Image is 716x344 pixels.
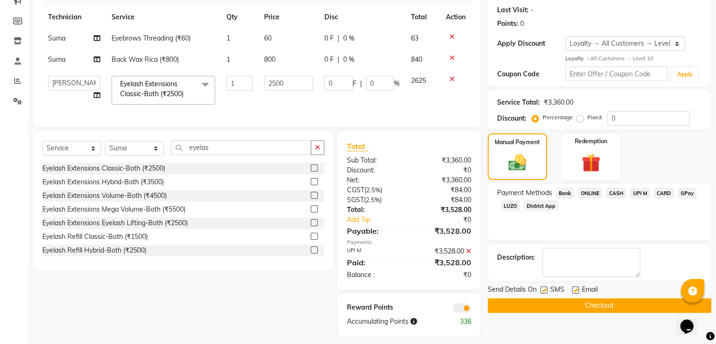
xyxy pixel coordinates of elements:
div: Coupon Code [497,69,565,79]
span: Suma [48,34,65,42]
span: % [394,79,400,89]
span: CASH [606,188,626,198]
div: ₹3,360.00 [544,98,573,107]
div: ₹0 [420,215,478,225]
button: Apply [671,67,698,82]
div: ₹0 [409,165,478,175]
span: 1 [226,34,230,42]
span: LUZO [501,200,520,211]
span: 1 [226,55,230,64]
span: 63 [411,34,418,42]
input: Enter Offer / Coupon Code [565,66,668,81]
iframe: chat widget [676,306,707,335]
span: 0 F [324,55,334,65]
div: Eyelash Extensions Hybrid-Both (₹3500) [42,177,164,187]
div: Last Visit: [497,5,529,15]
th: Qty [221,7,259,28]
div: Discount: [340,165,409,175]
span: Email [582,285,598,296]
div: Description: [497,253,535,262]
span: 2.5% [366,186,380,194]
img: _gift.svg [576,151,606,175]
span: Eyebrows Threading (₹60) [112,34,191,42]
div: ₹3,528.00 [409,246,478,256]
span: F [353,79,356,89]
div: ₹84.00 [409,185,478,195]
div: ₹3,360.00 [409,175,478,185]
input: Search or Scan [171,140,311,155]
th: Technician [42,7,106,28]
span: 840 [411,55,422,64]
div: Accumulating Points [340,317,443,327]
div: Sub Total: [340,156,409,165]
div: ₹3,528.00 [409,257,478,268]
span: GPay [678,188,697,198]
span: UPI M [630,188,650,198]
a: Add Tip [340,215,420,225]
th: Price [258,7,319,28]
div: 336 [443,317,478,327]
span: Eyelash Extensions Classic-Both (₹2500) [120,80,184,98]
div: ( ) [340,195,409,205]
label: Redemption [575,137,607,146]
div: Eyelash Extensions Volume-Both (₹4500) [42,191,167,201]
span: SGST [347,196,364,204]
div: Reward Points [340,303,409,313]
div: 0 [520,19,524,29]
div: ₹0 [409,270,478,280]
div: Eyelash Refill Hybrid-Both (₹2500) [42,246,146,255]
span: 0 % [343,55,354,65]
img: _cash.svg [503,152,532,173]
button: Checkout [488,298,711,313]
span: | [360,79,362,89]
div: Balance : [340,270,409,280]
span: ONLINE [578,188,602,198]
span: 0 F [324,33,334,43]
div: Eyelash Extensions Mega Volume-Both (₹5500) [42,205,185,214]
div: ₹84.00 [409,195,478,205]
span: Payment Methods [497,188,552,198]
div: ₹3,528.00 [409,225,478,237]
span: CGST [347,186,364,194]
span: CARD [654,188,674,198]
div: ₹3,360.00 [409,156,478,165]
span: 60 [264,34,272,42]
span: | [338,33,339,43]
th: Total [405,7,440,28]
div: Points: [497,19,518,29]
div: Discount: [497,114,526,123]
span: District App [523,200,558,211]
span: Back Wax Rica (₹800) [112,55,179,64]
span: 2.5% [366,196,380,204]
label: Percentage [543,113,573,122]
div: ( ) [340,185,409,195]
span: SMS [550,285,564,296]
div: Payable: [340,225,409,237]
span: 2625 [411,76,426,85]
th: Disc [319,7,405,28]
span: 0 % [343,33,354,43]
div: Eyelash Refill Classic-Both (₹1500) [42,232,148,242]
div: Payments [347,238,471,246]
th: Service [106,7,221,28]
label: Fixed [587,113,602,122]
span: Total [347,141,369,151]
label: Manual Payment [495,138,540,147]
span: Suma [48,55,65,64]
span: 800 [264,55,275,64]
div: - [531,5,533,15]
div: UPI M [340,246,409,256]
span: | [338,55,339,65]
th: Action [440,7,471,28]
div: Net: [340,175,409,185]
div: All Customers → Level 10 [565,55,702,63]
div: Eyelash Extensions Classic-Both (₹2500) [42,164,165,173]
div: Service Total: [497,98,540,107]
span: Bank [556,188,574,198]
div: Eyelash Extensions Eyelash Lifting-Both (₹2500) [42,218,188,228]
span: Send Details On [488,285,537,296]
strong: Loyalty → [565,55,590,62]
div: Total: [340,205,409,215]
a: x [184,90,188,98]
div: Apply Discount [497,39,565,49]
